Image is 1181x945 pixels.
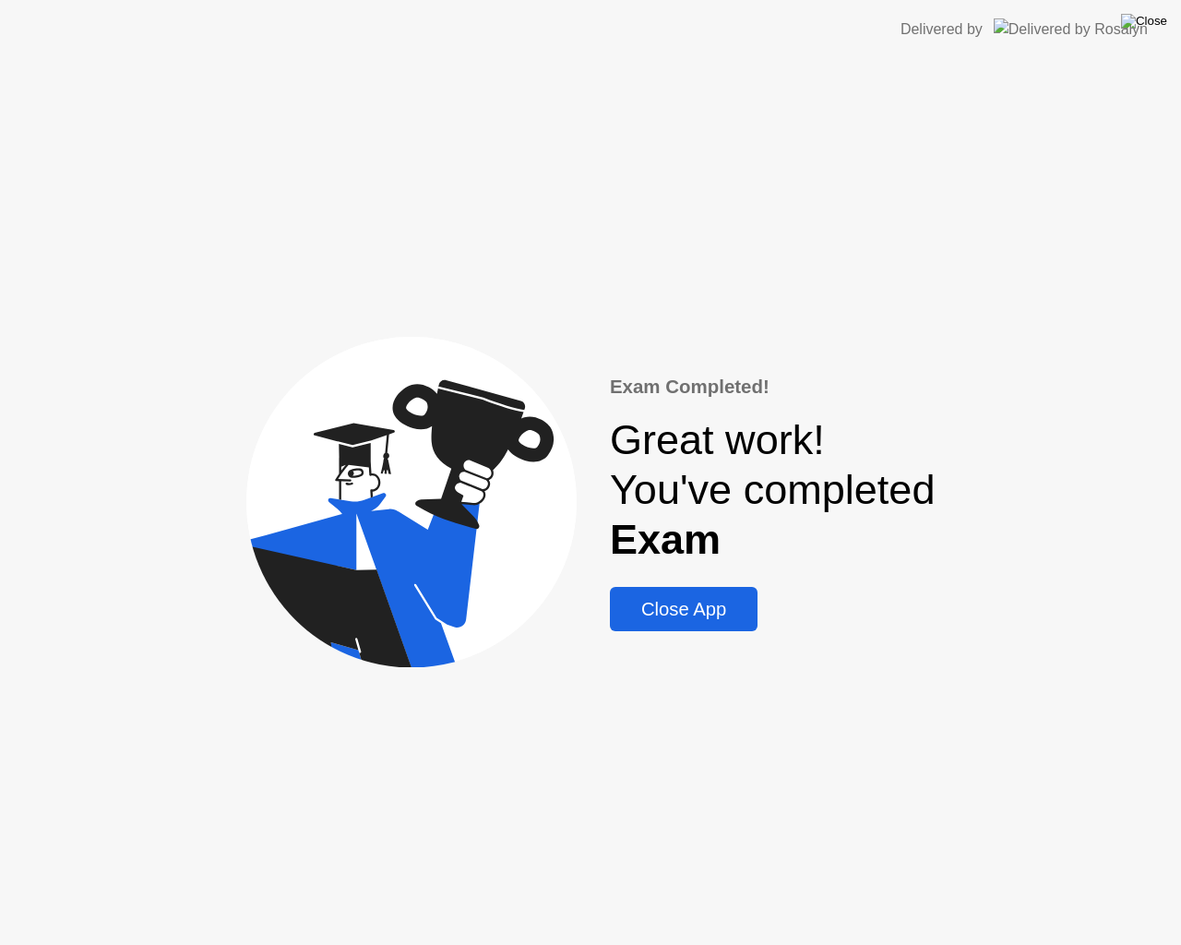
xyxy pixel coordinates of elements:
div: Great work! You've completed [610,415,936,565]
img: Close [1121,14,1167,29]
img: Delivered by Rosalyn [994,18,1148,40]
b: Exam [610,516,721,563]
div: Exam Completed! [610,373,936,401]
div: Close App [615,599,752,620]
div: Delivered by [901,18,983,41]
button: Close App [610,587,758,631]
